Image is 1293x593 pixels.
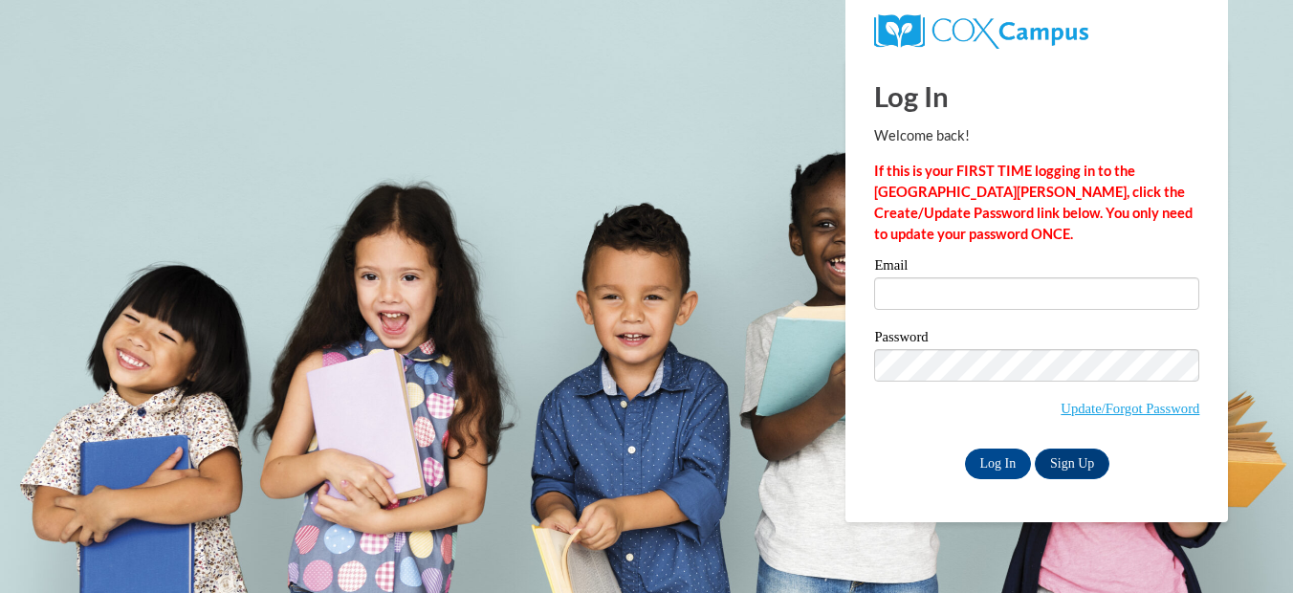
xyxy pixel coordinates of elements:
p: Welcome back! [874,125,1199,146]
strong: If this is your FIRST TIME logging in to the [GEOGRAPHIC_DATA][PERSON_NAME], click the Create/Upd... [874,163,1193,242]
label: Email [874,258,1199,277]
a: Update/Forgot Password [1061,401,1199,416]
img: COX Campus [874,14,1087,49]
label: Password [874,330,1199,349]
a: Sign Up [1035,449,1109,479]
input: Log In [965,449,1032,479]
h1: Log In [874,77,1199,116]
a: COX Campus [874,22,1087,38]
